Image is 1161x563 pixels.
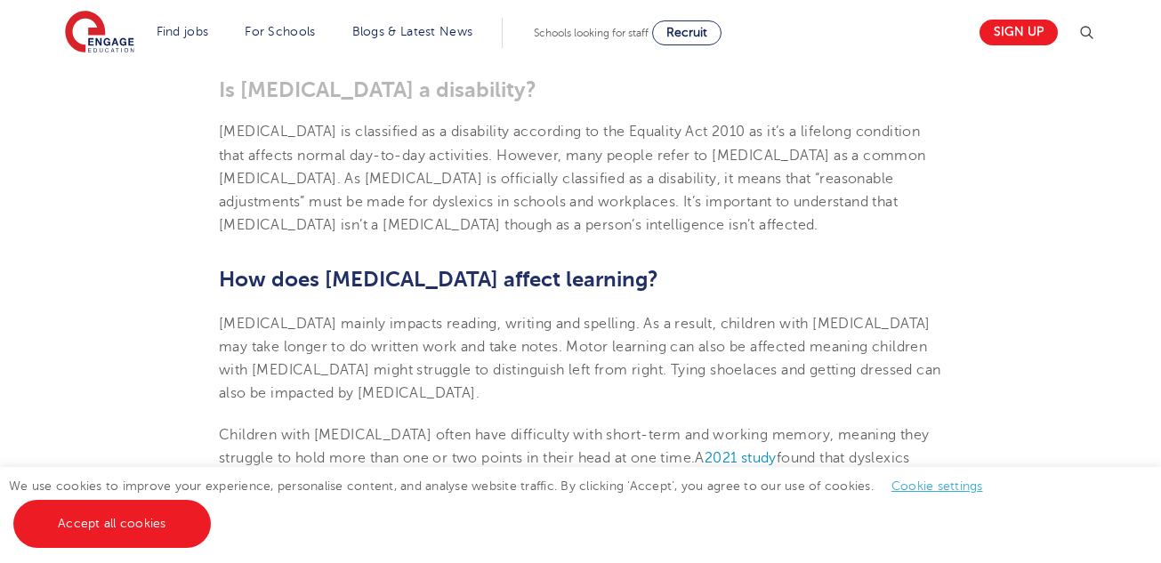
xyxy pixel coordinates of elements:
span: [MEDICAL_DATA] mainly impacts reading, writing and spelling. As a result, children with [MEDICAL_... [219,316,940,402]
img: Engage Education [65,11,134,55]
span: [MEDICAL_DATA] is classified as a disability according to the Equality Act 2010 as it’s a lifelon... [219,124,926,233]
span: We use cookies to improve your experience, personalise content, and analyse website traffic. By c... [9,479,1001,530]
a: Cookie settings [891,479,983,493]
span: Schools looking for staff [534,27,649,39]
a: Blogs & Latest News [352,25,473,38]
b: How does [MEDICAL_DATA] affect learning? [219,267,658,292]
span: A [695,450,704,466]
a: 2021 study [705,450,777,466]
span: Children with [MEDICAL_DATA] often have difficulty with short-term and working memory, meaning th... [219,427,930,466]
span: Recruit [666,26,707,39]
b: Is [MEDICAL_DATA] a disability? [219,77,536,102]
a: Accept all cookies [13,500,211,548]
a: Recruit [652,20,722,45]
a: For Schools [245,25,315,38]
a: Sign up [980,20,1058,45]
a: Find jobs [157,25,209,38]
